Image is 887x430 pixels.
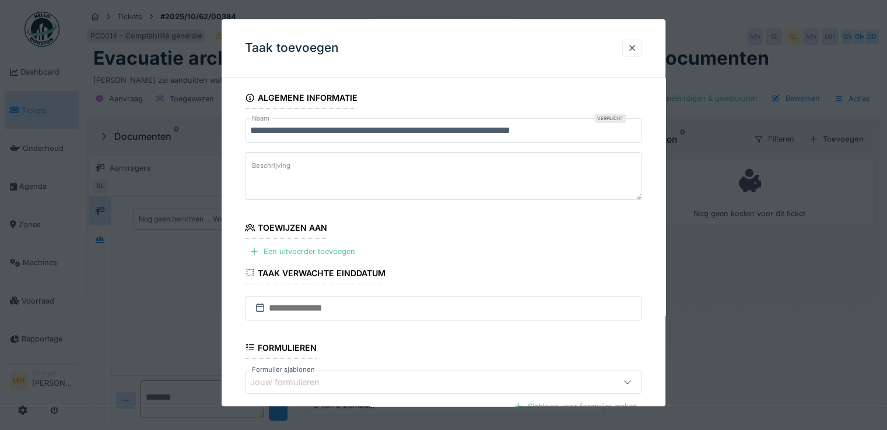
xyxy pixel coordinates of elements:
div: Jouw formulieren [250,376,336,389]
div: Taak verwachte einddatum [245,265,385,284]
div: Sjabloon voor formulier maken [509,399,642,414]
label: Formulier sjablonen [250,365,317,375]
div: Verplicht [595,114,626,123]
label: Beschrijving [250,159,293,174]
div: Algemene informatie [245,89,357,109]
label: Naam [250,114,272,124]
div: Formulieren [245,339,317,359]
h3: Taak toevoegen [245,41,339,55]
div: Toewijzen aan [245,220,327,239]
div: Een uitvoerder toevoegen [245,244,360,260]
